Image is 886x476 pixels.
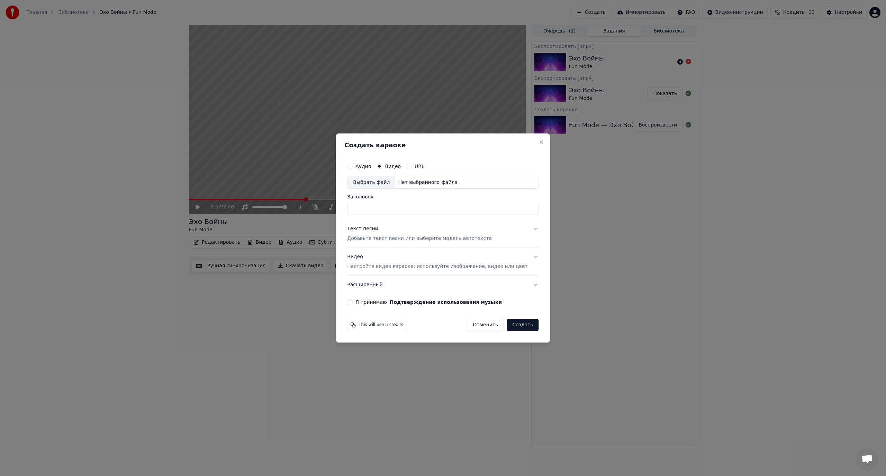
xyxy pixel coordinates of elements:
button: Текст песниДобавьте текст песни или выберите модель автотекста [347,220,539,248]
label: Видео [385,164,401,169]
label: Я принимаю [355,300,502,305]
div: Видео [347,254,527,270]
p: Добавьте текст песни или выберите модель автотекста [347,235,492,242]
h2: Создать караоке [344,142,541,148]
button: Я принимаю [390,300,502,305]
span: This will use 5 credits [359,322,403,328]
label: URL [415,164,424,169]
button: Отменить [467,319,504,331]
button: Расширенный [347,276,539,294]
button: ВидеоНастройте видео караоке: используйте изображение, видео или цвет [347,248,539,276]
label: Заголовок [347,195,539,199]
div: Нет выбранного файла [395,179,460,186]
p: Настройте видео караоке: используйте изображение, видео или цвет [347,263,527,270]
div: Выбрать файл [347,176,395,189]
label: Аудио [355,164,371,169]
button: Создать [507,319,539,331]
div: Текст песни [347,226,378,233]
